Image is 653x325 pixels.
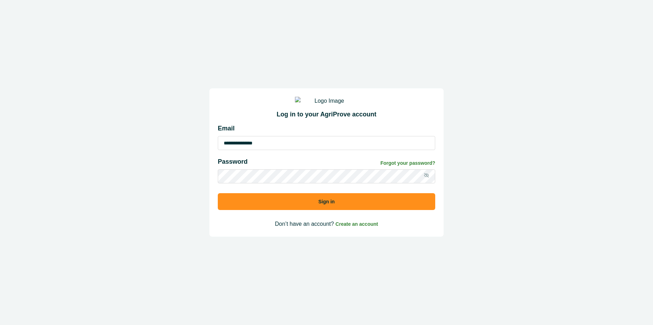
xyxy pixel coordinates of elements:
[218,157,248,167] p: Password
[218,220,435,228] p: Don’t have an account?
[218,193,435,210] button: Sign in
[218,124,435,133] p: Email
[218,111,435,119] h2: Log in to your AgriProve account
[381,160,435,167] a: Forgot your password?
[336,221,378,227] a: Create an account
[295,97,358,105] img: Logo Image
